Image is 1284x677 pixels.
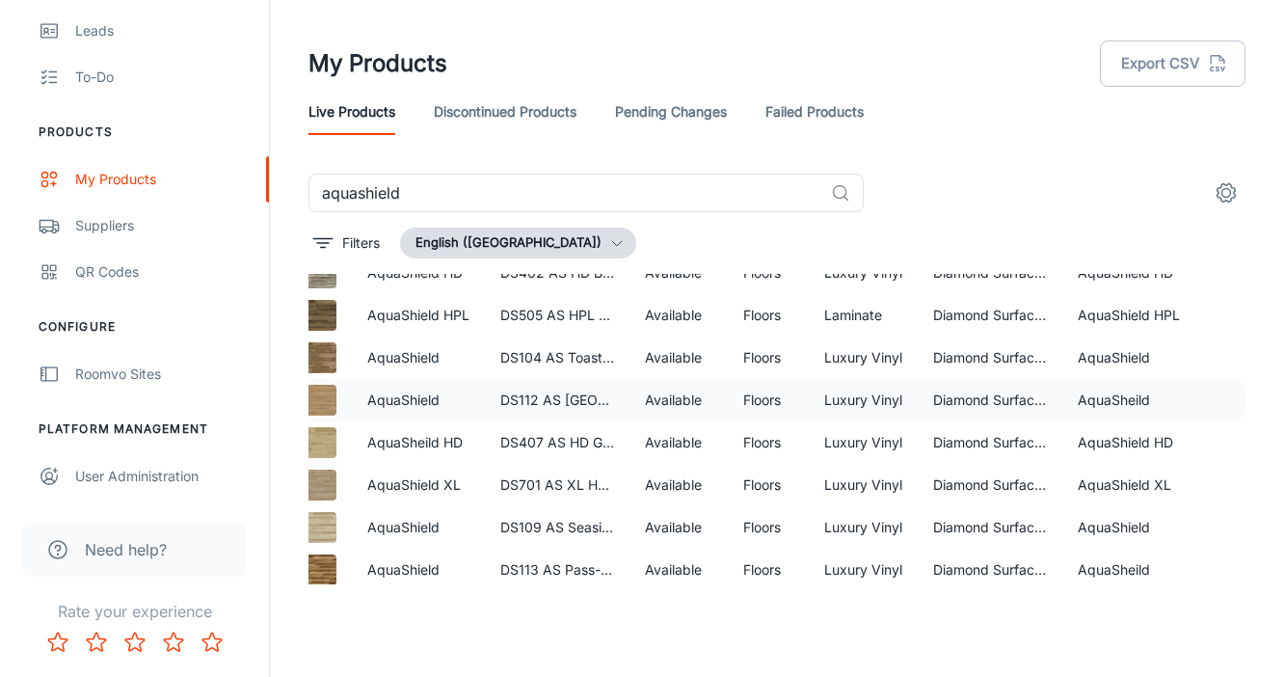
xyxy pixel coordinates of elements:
[728,464,809,506] td: Floors
[809,379,918,421] td: Luxury Vinyl
[485,379,629,421] td: DS112 AS [GEOGRAPHIC_DATA]
[15,600,254,623] p: Rate your experience
[728,337,809,379] td: Floors
[809,421,918,464] td: Luxury Vinyl
[918,421,1062,464] td: Diamond Surfaces
[629,379,728,421] td: Available
[75,20,250,41] div: Leads
[918,464,1062,506] td: Diamond Surfaces
[918,294,1062,337] td: Diamond Surfaces
[308,89,395,135] a: Live Products
[918,379,1062,421] td: Diamond Surfaces
[85,538,167,561] span: Need help?
[1062,549,1195,591] td: AquaSheild
[809,337,918,379] td: Luxury Vinyl
[809,464,918,506] td: Luxury Vinyl
[308,174,823,212] input: Search
[809,506,918,549] td: Luxury Vinyl
[629,506,728,549] td: Available
[367,305,469,326] p: AquaShield HPL
[116,623,154,662] button: Rate 3 star
[728,379,809,421] td: Floors
[154,623,193,662] button: Rate 4 star
[367,432,469,453] p: AquaSheild HD
[629,421,728,464] td: Available
[809,549,918,591] td: Luxury Vinyl
[918,506,1062,549] td: Diamond Surfaces
[918,337,1062,379] td: Diamond Surfaces
[615,89,727,135] a: Pending Changes
[367,474,469,496] p: AquaShield XL
[629,294,728,337] td: Available
[367,390,469,411] p: AquaShield
[765,89,864,135] a: Failed Products
[1062,421,1195,464] td: AquaShield HD
[77,623,116,662] button: Rate 2 star
[1100,41,1245,87] button: Export CSV
[485,464,629,506] td: DS701 AS XL Hanalei Bay Swatch
[367,517,469,538] p: AquaShield
[1062,464,1195,506] td: AquaShield XL
[1062,294,1195,337] td: AquaShield HPL
[308,228,385,258] button: filter
[367,559,469,581] p: AquaShield
[1062,506,1195,549] td: AquaShield
[367,347,469,368] p: AquaShield
[75,466,250,487] div: User Administration
[1062,337,1195,379] td: AquaShield
[75,67,250,88] div: To-do
[485,506,629,549] td: DS109 AS Seaside Swatch
[75,364,250,385] div: Roomvo Sites
[485,549,629,591] td: DS113 AS Pass-a-Grille
[342,232,380,254] p: Filters
[485,294,629,337] td: DS505 AS HPL Little Duck Key Swatch
[629,337,728,379] td: Available
[629,464,728,506] td: Available
[918,549,1062,591] td: Diamond Surfaces
[434,89,576,135] a: Discontinued Products
[193,623,231,662] button: Rate 5 star
[728,421,809,464] td: Floors
[400,228,636,258] button: English ([GEOGRAPHIC_DATA])
[1207,174,1245,212] button: settings
[75,169,250,190] div: My Products
[728,549,809,591] td: Floors
[485,421,629,464] td: DS407 AS HD Grand Teton Swatch
[75,261,250,283] div: QR Codes
[728,506,809,549] td: Floors
[629,549,728,591] td: Available
[728,294,809,337] td: Floors
[39,623,77,662] button: Rate 1 star
[485,337,629,379] td: DS104 AS Toasted Oak Swatch
[75,215,250,236] div: Suppliers
[1062,379,1195,421] td: AquaSheild
[809,294,918,337] td: Laminate
[308,46,447,81] h1: My Products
